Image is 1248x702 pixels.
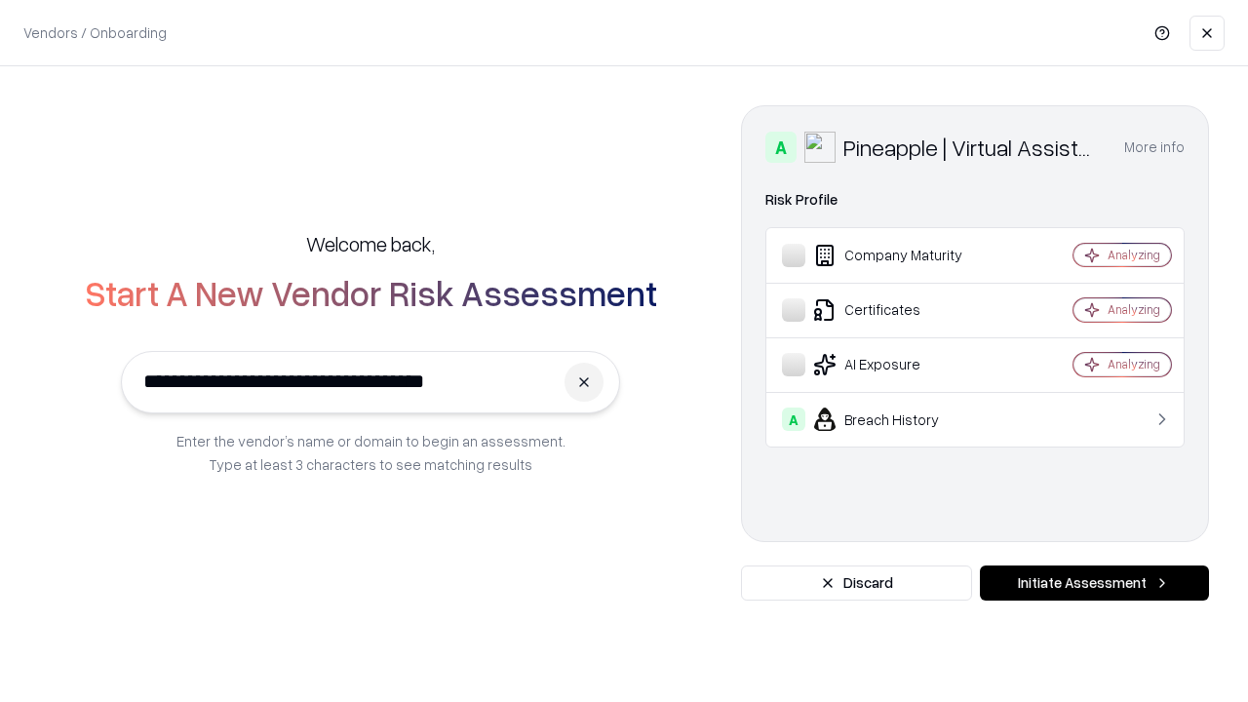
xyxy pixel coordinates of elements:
div: A [765,132,797,163]
div: Pineapple | Virtual Assistant Agency [843,132,1101,163]
div: Breach History [782,408,1015,431]
div: Company Maturity [782,244,1015,267]
p: Enter the vendor’s name or domain to begin an assessment. Type at least 3 characters to see match... [176,429,565,476]
button: Discard [741,565,972,601]
button: Initiate Assessment [980,565,1209,601]
div: Certificates [782,298,1015,322]
div: Risk Profile [765,188,1185,212]
div: AI Exposure [782,353,1015,376]
div: Analyzing [1108,301,1160,318]
h2: Start A New Vendor Risk Assessment [85,273,657,312]
p: Vendors / Onboarding [23,22,167,43]
div: Analyzing [1108,247,1160,263]
button: More info [1124,130,1185,165]
h5: Welcome back, [306,230,435,257]
div: A [782,408,805,431]
div: Analyzing [1108,356,1160,372]
img: Pineapple | Virtual Assistant Agency [804,132,836,163]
